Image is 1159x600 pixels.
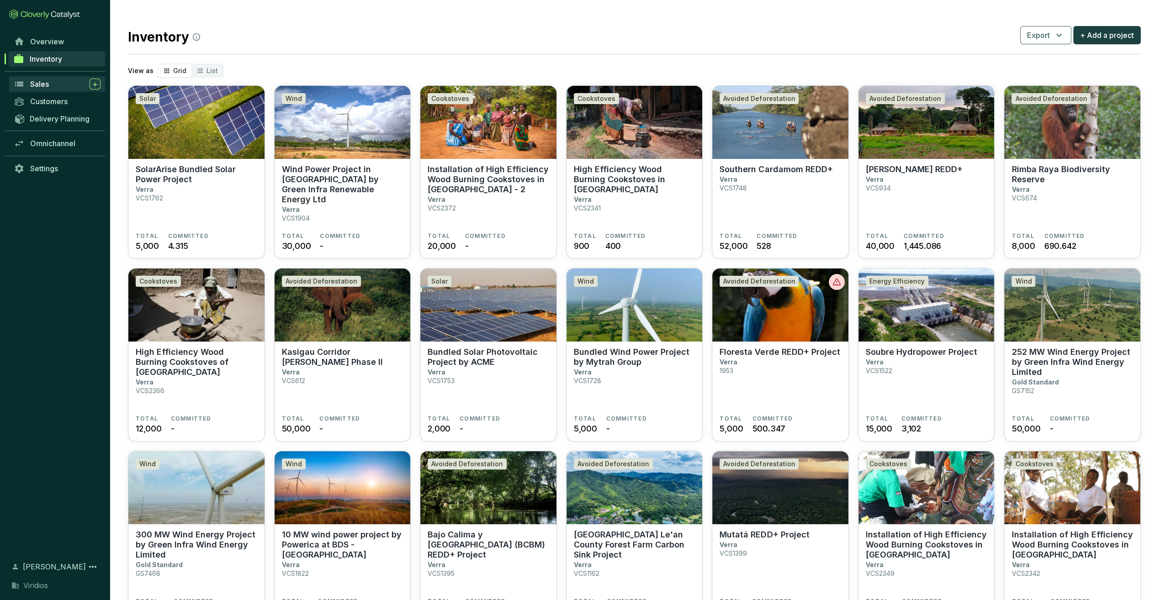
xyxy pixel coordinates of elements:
div: Avoided Deforestation [720,276,799,287]
img: 10 MW wind power project by Powerica at BDS - Gujarat [275,451,411,524]
p: Gold Standard [1011,378,1058,386]
p: VCS1748 [720,184,747,192]
p: 252 MW Wind Energy Project by Green Infra Wind Energy Limited [1011,347,1133,377]
span: TOTAL [282,415,304,422]
div: Cookstoves [428,93,473,104]
span: Export [1027,30,1050,41]
span: 5,000 [136,240,159,252]
span: TOTAL [866,232,888,240]
span: - [460,422,463,435]
span: Inventory [30,54,62,63]
span: TOTAL [136,232,158,240]
span: Sales [30,79,49,89]
a: Customers [9,94,105,109]
div: Cookstoves [866,458,911,469]
span: TOTAL [282,232,304,240]
p: Verra [136,185,153,193]
div: Wind [136,458,159,469]
div: Avoided Deforestation [428,458,507,469]
p: Verra [866,561,884,568]
p: VCS934 [866,184,891,192]
span: 20,000 [428,240,456,252]
p: Installation of High Efficiency Wood Burning Cookstoves in [GEOGRAPHIC_DATA] - 2 [428,164,549,195]
span: - [319,422,323,435]
p: Installation of High Efficiency Wood Burning Cookstoves in [GEOGRAPHIC_DATA] [1011,530,1133,560]
div: Avoided Deforestation [720,458,799,469]
p: Wind Power Project in [GEOGRAPHIC_DATA] by Green Infra Renewable Energy Ltd [282,164,403,205]
a: 252 MW Wind Energy Project by Green Infra Wind Energy LimitedWind252 MW Wind Energy Project by Gr... [1004,268,1141,442]
span: - [465,240,469,252]
p: VCS1395 [428,569,455,577]
div: Avoided Deforestation [282,276,361,287]
a: Inventory [9,51,105,67]
div: Cookstoves [574,93,619,104]
span: 500.347 [752,422,785,435]
img: Rimba Raya Biodiversity Reserve [1004,86,1140,159]
p: GS7152 [1011,387,1034,395]
span: List [206,67,218,74]
a: Settings [9,161,105,176]
span: COMMITTED [606,415,647,422]
span: COMMITTED [168,232,209,240]
p: 300 MW Wind Energy Project by Green Infra Wind Energy Limited [136,530,257,560]
p: Verra [574,368,592,376]
span: 900 [574,240,589,252]
p: Floresta Verde REDD+ Project [720,347,840,357]
p: 10 MW wind power project by Powerica at BDS - [GEOGRAPHIC_DATA] [282,530,403,560]
p: VCS612 [282,377,305,384]
p: Rimba Raya Biodiversity Reserve [1011,164,1133,184]
span: COMMITTED [605,232,646,240]
span: Settings [30,164,58,173]
p: Kasigau Corridor [PERSON_NAME] Phase II [282,347,403,367]
span: COMMITTED [460,415,500,422]
p: GS7468 [136,569,160,577]
img: High Efficiency Wood Burning Cookstoves of Tanzania [128,268,265,342]
p: Verra [428,561,445,568]
img: Soubre Hydropower Project [858,268,995,342]
p: Soubre Hydropower Project [866,347,977,357]
p: Verra [428,368,445,376]
a: Bundled Wind Power Project by Mytrah GroupWindBundled Wind Power Project by Mytrah GroupVerraVCS1... [566,268,703,442]
span: TOTAL [866,415,888,422]
p: 1953 [720,367,733,374]
p: Verra [720,541,737,548]
a: Delivery Planning [9,111,105,126]
button: + Add a project [1073,26,1141,44]
a: Overview [9,34,105,49]
p: Verra [428,195,445,203]
a: Omnichannel [9,136,105,151]
a: Wind Power Project in Tamil Nadu by Green Infra Renewable Energy LtdWindWind Power Project in [GE... [274,85,411,259]
p: VCS1762 [136,194,163,202]
div: Avoided Deforestation [866,93,945,104]
div: Wind [574,276,598,287]
span: 50,000 [282,422,311,435]
img: Floresta Verde REDD+ Project [712,268,848,342]
p: Gold Standard [136,561,183,568]
span: 1,445.086 [904,240,941,252]
div: Avoided Deforestation [574,458,653,469]
p: VCS1904 [282,214,310,222]
span: COMMITTED [319,415,360,422]
p: Verra [720,175,737,183]
p: VCS1753 [428,377,455,384]
p: Bajo Calima y [GEOGRAPHIC_DATA] (BCBM) REDD+ Project [428,530,549,560]
p: VCS1162 [574,569,599,577]
p: Verra [574,195,592,203]
span: COMMITTED [752,415,793,422]
span: Grid [173,67,186,74]
span: + Add a project [1080,30,1134,41]
p: [GEOGRAPHIC_DATA] Le'an County Forest Farm Carbon Sink Project [574,530,695,560]
p: Verra [1011,185,1029,193]
span: Omnichannel [30,139,75,148]
p: VCS2341 [574,204,601,212]
p: VCS2342 [1011,569,1040,577]
img: Jiangxi Province Le'an County Forest Farm Carbon Sink Project [566,451,703,524]
span: - [171,422,175,435]
div: Cookstoves [1011,458,1057,469]
div: Solar [136,93,159,104]
a: Soubre Hydropower ProjectEnergy EfficiencySoubre Hydropower ProjectVerraVCS1522TOTAL15,000COMMITT... [858,268,995,442]
p: SolarArise Bundled Solar Power Project [136,164,257,184]
span: TOTAL [1011,232,1034,240]
a: Installation of High Efficiency Wood Burning Cookstoves in Malawi - 2CookstovesInstallation of Hi... [420,85,557,259]
a: Kasigau Corridor REDD Phase IIAvoided DeforestationKasigau Corridor [PERSON_NAME] Phase IIVerraVC... [274,268,411,442]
